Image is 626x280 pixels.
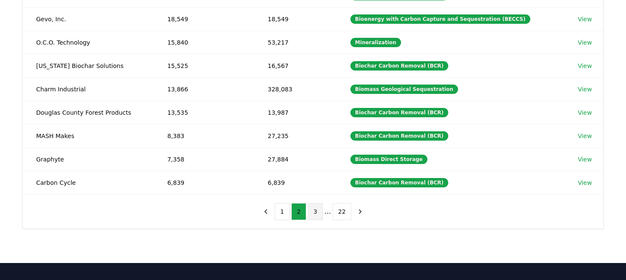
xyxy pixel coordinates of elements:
[353,203,367,220] button: next page
[578,155,592,164] a: View
[350,38,401,47] div: Mineralization
[578,15,592,23] a: View
[578,178,592,187] a: View
[254,101,337,124] td: 13,987
[350,178,448,187] div: Biochar Carbon Removal (BCR)
[23,54,154,77] td: [US_STATE] Biochar Solutions
[578,85,592,93] a: View
[154,171,254,194] td: 6,839
[350,85,458,94] div: Biomass Geological Sequestration
[254,147,337,171] td: 27,884
[259,203,273,220] button: previous page
[254,7,337,31] td: 18,549
[254,31,337,54] td: 53,217
[23,171,154,194] td: Carbon Cycle
[350,61,448,71] div: Biochar Carbon Removal (BCR)
[23,124,154,147] td: MASH Makes
[254,124,337,147] td: 27,235
[23,101,154,124] td: Douglas County Forest Products
[23,147,154,171] td: Graphyte
[154,7,254,31] td: 18,549
[350,108,448,117] div: Biochar Carbon Removal (BCR)
[254,54,337,77] td: 16,567
[350,131,448,141] div: Biochar Carbon Removal (BCR)
[333,203,351,220] button: 22
[578,38,592,47] a: View
[275,203,290,220] button: 1
[23,7,154,31] td: Gevo, Inc.
[350,14,530,24] div: Bioenergy with Carbon Capture and Sequestration (BECCS)
[154,77,254,101] td: 13,866
[578,132,592,140] a: View
[578,108,592,117] a: View
[324,206,331,217] li: ...
[154,147,254,171] td: 7,358
[291,203,306,220] button: 2
[23,77,154,101] td: Charm Industrial
[154,124,254,147] td: 8,383
[23,31,154,54] td: O.C.O. Technology
[154,54,254,77] td: 15,525
[254,171,337,194] td: 6,839
[154,31,254,54] td: 15,840
[578,62,592,70] a: View
[350,155,427,164] div: Biomass Direct Storage
[254,77,337,101] td: 328,083
[308,203,323,220] button: 3
[154,101,254,124] td: 13,535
